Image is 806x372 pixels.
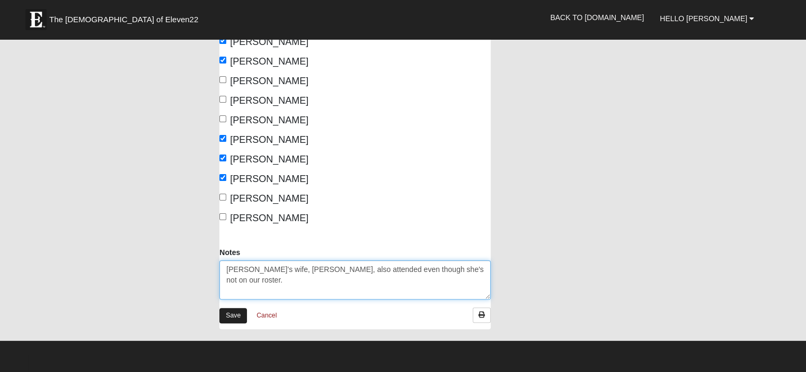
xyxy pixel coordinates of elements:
a: Save [219,308,247,323]
span: [PERSON_NAME] [230,56,308,67]
span: [PERSON_NAME] [230,76,308,86]
span: [PERSON_NAME] [230,37,308,47]
img: Eleven22 logo [25,9,47,30]
a: Cancel [250,307,284,324]
a: Print Attendance Roster [473,307,491,323]
input: [PERSON_NAME] [219,37,226,44]
span: [PERSON_NAME] [230,193,308,204]
span: [PERSON_NAME] [230,213,308,223]
input: [PERSON_NAME] [219,115,226,122]
input: [PERSON_NAME] [219,194,226,201]
a: The [DEMOGRAPHIC_DATA] of Eleven22 [20,4,232,30]
span: The [DEMOGRAPHIC_DATA] of Eleven22 [49,14,198,25]
span: [PERSON_NAME] [230,95,308,106]
span: Hello [PERSON_NAME] [660,14,747,23]
a: Hello [PERSON_NAME] [652,5,762,32]
input: [PERSON_NAME] [219,174,226,181]
input: [PERSON_NAME] [219,96,226,103]
input: [PERSON_NAME] [219,213,226,220]
input: [PERSON_NAME] [219,76,226,83]
input: [PERSON_NAME] [219,57,226,63]
span: [PERSON_NAME] [230,134,308,145]
span: [PERSON_NAME] [230,174,308,184]
label: Notes [219,247,240,258]
span: [PERSON_NAME] [230,115,308,125]
a: Back to [DOMAIN_NAME] [542,4,652,31]
input: [PERSON_NAME] [219,135,226,142]
input: [PERSON_NAME] [219,155,226,161]
span: [PERSON_NAME] [230,154,308,165]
